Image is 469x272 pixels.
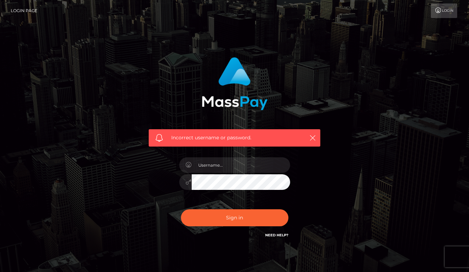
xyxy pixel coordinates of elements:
[181,209,288,226] button: Sign in
[265,233,288,237] a: Need Help?
[202,57,268,110] img: MassPay Login
[11,3,37,18] a: Login Page
[431,3,457,18] a: Login
[192,157,290,173] input: Username...
[171,134,298,141] span: Incorrect username or password.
